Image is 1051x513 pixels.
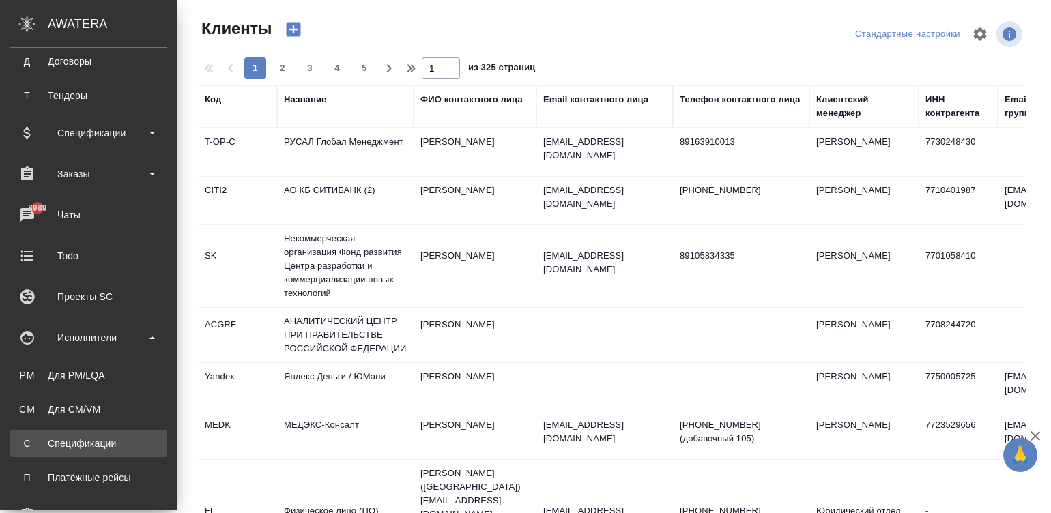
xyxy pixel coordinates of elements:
[205,93,221,106] div: Код
[299,61,321,75] span: 3
[10,123,167,143] div: Спецификации
[919,363,998,411] td: 7750005725
[809,177,919,224] td: [PERSON_NAME]
[354,57,375,79] button: 5
[809,311,919,359] td: [PERSON_NAME]
[414,311,536,359] td: [PERSON_NAME]
[198,18,272,40] span: Клиенты
[809,128,919,176] td: [PERSON_NAME]
[198,242,277,290] td: SK
[919,177,998,224] td: 7710401987
[198,311,277,359] td: ACGRF
[17,402,160,416] div: Для CM/VM
[10,164,167,184] div: Заказы
[277,308,414,362] td: АНАЛИТИЧЕСКИЙ ЦЕНТР ПРИ ПРАВИТЕЛЬСТВЕ РОССИЙСКОЙ ФЕДЕРАЦИИ
[198,128,277,176] td: T-OP-C
[198,177,277,224] td: CITI2
[10,362,167,389] a: PMДля PM/LQA
[414,177,536,224] td: [PERSON_NAME]
[809,242,919,290] td: [PERSON_NAME]
[10,327,167,348] div: Исполнители
[17,55,160,68] div: Договоры
[272,57,293,79] button: 2
[17,437,160,450] div: Спецификации
[414,242,536,290] td: [PERSON_NAME]
[925,93,991,120] div: ИНН контрагента
[354,61,375,75] span: 5
[299,57,321,79] button: 3
[284,93,326,106] div: Название
[964,18,996,50] span: Настроить таблицу
[17,471,160,484] div: Платёжные рейсы
[816,93,912,120] div: Клиентский менеджер
[919,311,998,359] td: 7708244720
[680,418,803,445] p: [PHONE_NUMBER] (добавочный 105)
[414,363,536,411] td: [PERSON_NAME]
[543,135,666,162] p: [EMAIL_ADDRESS][DOMAIN_NAME]
[3,280,174,314] a: Проекты SC
[680,249,803,263] p: 89105834335
[809,411,919,459] td: [PERSON_NAME]
[277,411,414,459] td: МЕДЭКС-Консалт
[10,396,167,423] a: CMДля CM/VM
[919,242,998,290] td: 7701058410
[852,24,964,45] div: split button
[10,205,167,225] div: Чаты
[277,18,310,41] button: Создать
[543,184,666,211] p: [EMAIL_ADDRESS][DOMAIN_NAME]
[919,128,998,176] td: 7730248430
[48,10,177,38] div: AWATERA
[10,430,167,457] a: ССпецификации
[10,82,167,109] a: ТТендеры
[17,89,160,102] div: Тендеры
[10,48,167,75] a: ДДоговоры
[20,201,55,215] span: 8989
[277,363,414,411] td: Яндекс Деньги / ЮМани
[198,363,277,411] td: Yandex
[680,93,801,106] div: Телефон контактного лица
[10,464,167,491] a: ППлатёжные рейсы
[326,61,348,75] span: 4
[996,21,1025,47] span: Посмотреть информацию
[277,128,414,176] td: РУСАЛ Глобал Менеджмент
[919,411,998,459] td: 7723529656
[543,418,666,445] p: [EMAIL_ADDRESS][DOMAIN_NAME]
[809,363,919,411] td: [PERSON_NAME]
[680,135,803,149] p: 89163910013
[3,198,174,232] a: 8989Чаты
[414,411,536,459] td: [PERSON_NAME]
[543,249,666,276] p: [EMAIL_ADDRESS][DOMAIN_NAME]
[414,128,536,176] td: [PERSON_NAME]
[277,177,414,224] td: АО КБ СИТИБАНК (2)
[1009,441,1032,469] span: 🙏
[543,93,648,106] div: Email контактного лица
[272,61,293,75] span: 2
[326,57,348,79] button: 4
[198,411,277,459] td: MEDK
[277,225,414,307] td: Некоммерческая организация Фонд развития Центра разработки и коммерциализации новых технологий
[10,287,167,307] div: Проекты SC
[1003,438,1037,472] button: 🙏
[10,246,167,266] div: Todo
[680,184,803,197] p: [PHONE_NUMBER]
[468,59,535,79] span: из 325 страниц
[3,239,174,273] a: Todo
[17,368,160,382] div: Для PM/LQA
[420,93,523,106] div: ФИО контактного лица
